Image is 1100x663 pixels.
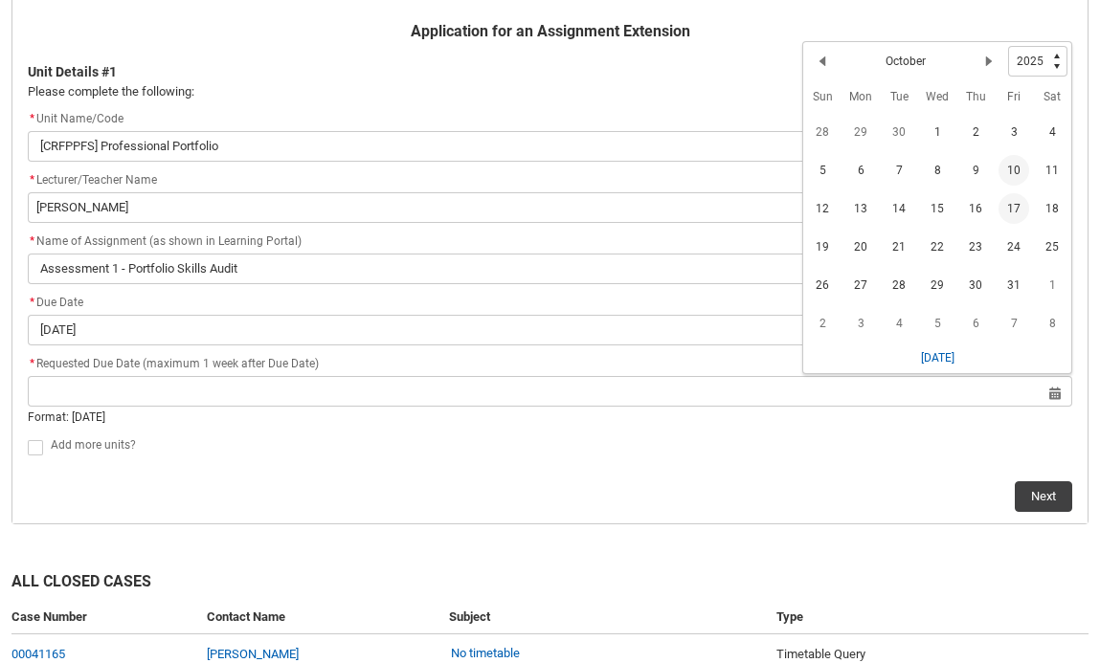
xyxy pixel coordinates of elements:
[769,600,1089,635] th: Type
[1044,90,1061,103] abbr: Saturday
[884,232,914,262] span: 21
[803,304,842,343] td: 2025-11-02
[999,155,1029,186] span: 10
[28,234,302,248] span: Name of Assignment (as shown in Learning Portal)
[995,304,1033,343] td: 2025-11-07
[776,647,865,661] span: Timetable Query
[30,173,34,187] abbr: required
[411,22,690,40] b: Application for an Assignment Extension
[884,117,914,147] span: 30
[922,193,953,224] span: 15
[956,113,995,151] td: 2025-10-02
[960,270,991,300] span: 30
[842,113,880,151] td: 2025-09-29
[842,189,880,228] td: 2025-10-13
[28,82,1072,101] p: Please complete the following:
[28,296,83,309] span: Due Date
[926,90,949,103] abbr: Wednesday
[51,438,136,452] span: Add more units?
[1033,189,1071,228] td: 2025-10-18
[845,117,876,147] span: 29
[918,113,956,151] td: 2025-10-01
[1033,304,1071,343] td: 2025-11-08
[999,270,1029,300] span: 31
[922,270,953,300] span: 29
[28,357,319,370] span: Requested Due Date (maximum 1 week after Due Date)
[884,270,914,300] span: 28
[960,155,991,186] span: 9
[918,151,956,189] td: 2025-10-08
[1033,266,1071,304] td: 2025-11-01
[803,151,842,189] td: 2025-10-05
[918,228,956,266] td: 2025-10-22
[207,647,299,661] a: [PERSON_NAME]
[807,117,838,147] span: 28
[922,308,953,339] span: 5
[842,304,880,343] td: 2025-11-03
[922,155,953,186] span: 8
[1033,113,1071,151] td: 2025-10-04
[995,151,1033,189] td: 2025-10-10
[802,41,1072,374] div: Date picker: October
[960,193,991,224] span: 16
[880,304,918,343] td: 2025-11-04
[11,600,199,635] th: Case Number
[36,173,157,187] span: Lecturer/Teacher Name
[28,409,1072,426] div: Format: [DATE]
[1037,155,1067,186] span: 11
[918,304,956,343] td: 2025-11-05
[974,46,1004,77] button: Next Month
[803,266,842,304] td: 2025-10-26
[995,228,1033,266] td: 2025-10-24
[880,266,918,304] td: 2025-10-28
[890,90,909,103] abbr: Tuesday
[845,232,876,262] span: 20
[999,232,1029,262] span: 24
[1007,90,1021,103] abbr: Friday
[1037,270,1067,300] span: 1
[807,46,838,77] button: Previous Month
[842,228,880,266] td: 2025-10-20
[956,304,995,343] td: 2025-11-06
[28,64,117,79] b: Unit Details #1
[999,308,1029,339] span: 7
[849,90,872,103] abbr: Monday
[803,228,842,266] td: 2025-10-19
[1015,481,1072,512] button: Next
[803,113,842,151] td: 2025-09-28
[920,343,955,373] button: [DATE]
[845,308,876,339] span: 3
[960,232,991,262] span: 23
[884,155,914,186] span: 7
[807,270,838,300] span: 26
[960,308,991,339] span: 6
[966,90,986,103] abbr: Thursday
[956,151,995,189] td: 2025-10-09
[922,117,953,147] span: 1
[813,90,833,103] abbr: Sunday
[999,193,1029,224] span: 17
[918,266,956,304] td: 2025-10-29
[960,117,991,147] span: 2
[807,155,838,186] span: 5
[807,308,838,339] span: 2
[28,112,123,125] span: Unit Name/Code
[807,193,838,224] span: 12
[922,232,953,262] span: 22
[845,155,876,186] span: 6
[956,266,995,304] td: 2025-10-30
[199,600,441,635] th: Contact Name
[11,570,1089,600] h2: All Closed Cases
[11,647,65,661] a: 00041165
[1037,308,1067,339] span: 8
[1037,193,1067,224] span: 18
[803,189,842,228] td: 2025-10-12
[880,189,918,228] td: 2025-10-14
[884,308,914,339] span: 4
[884,193,914,224] span: 14
[1037,232,1067,262] span: 25
[995,266,1033,304] td: 2025-10-31
[995,113,1033,151] td: 2025-10-03
[999,117,1029,147] span: 3
[30,234,34,248] abbr: required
